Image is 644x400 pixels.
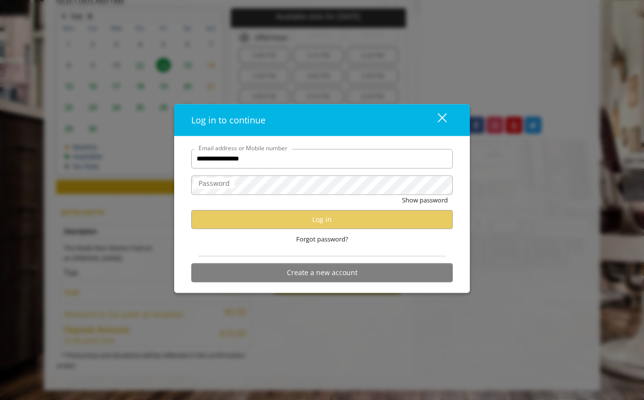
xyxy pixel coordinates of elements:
input: Email address or Mobile number [191,149,453,168]
button: Log in [191,210,453,229]
label: Password [194,178,235,188]
input: Password [191,175,453,195]
button: Show password [402,195,448,205]
button: close dialog [420,110,453,130]
button: Create a new account [191,263,453,282]
span: Forgot password? [296,234,348,244]
span: Log in to continue [191,114,265,125]
div: close dialog [426,113,446,127]
label: Email address or Mobile number [194,143,292,152]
